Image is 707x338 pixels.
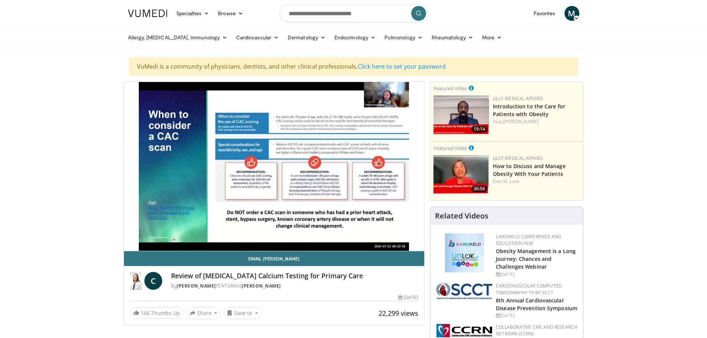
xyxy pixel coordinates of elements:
a: Browse [213,6,248,21]
a: Introduction to the Care for Patients with Obesity [493,103,565,118]
a: 166 Thumbs Up [130,307,183,319]
img: c98a6a29-1ea0-4bd5-8cf5-4d1e188984a7.png.150x105_q85_crop-smart_upscale.png [433,155,489,194]
a: Click here to set your password [358,62,446,70]
a: Allergy, [MEDICAL_DATA], Immunology [124,30,232,45]
span: 166 [141,309,150,316]
img: 51a70120-4f25-49cc-93a4-67582377e75f.png.150x105_q85_autocrop_double_scale_upscale_version-0.2.png [436,283,492,299]
a: Favorites [529,6,560,21]
a: Cardiovascular [232,30,283,45]
span: 19:14 [471,126,487,132]
a: C [144,272,162,290]
a: More [478,30,506,45]
img: acc2e291-ced4-4dd5-b17b-d06994da28f3.png.150x105_q85_crop-smart_upscale.png [433,95,489,134]
img: Dr. Catherine P. Benziger [130,272,142,290]
a: 8th Annual Cardiovascular Disease Prevention Symposium [496,297,577,312]
div: VuMedi is a community of physicians, dentists, and other clinical professionals. [129,57,578,76]
a: [PERSON_NAME] [177,283,216,289]
a: [PERSON_NAME] [242,283,281,289]
a: Endocrinology [330,30,380,45]
a: Rheumatology [427,30,478,45]
div: [DATE] [496,312,577,319]
a: Cardiovascular Computed Tomography TV by SCCT [496,283,562,296]
div: [DATE] [398,294,418,301]
div: Feat. [493,118,580,125]
a: How to Discuss and Manage Obesity With Your Patients [493,163,566,177]
small: Featured Video [433,145,467,151]
div: [DATE] [496,271,577,278]
a: Collaborative CME and Research Network (CCRN) [496,324,577,337]
img: VuMedi Logo [128,10,167,17]
button: Save to [223,307,261,319]
div: By FEATURING [171,283,418,289]
img: a04ee3ba-8487-4636-b0fb-5e8d268f3737.png.150x105_q85_autocrop_double_scale_upscale_version-0.2.png [436,324,492,337]
div: Feat. [493,178,580,185]
span: 30:56 [471,186,487,192]
img: 45df64a9-a6de-482c-8a90-ada250f7980c.png.150x105_q85_autocrop_double_scale_upscale_version-0.2.jpg [445,233,484,272]
a: Lilly Medical Affairs [493,155,543,161]
a: 19:14 [433,95,489,134]
input: Search topics, interventions [279,4,428,22]
a: Email [PERSON_NAME] [124,251,425,266]
h4: Related Videos [435,211,488,220]
a: M [564,6,579,21]
a: Obesity Management is a Long Journey: Chances and Challenges Webinar [496,247,576,270]
a: M. Look [503,178,520,184]
a: Lilly Medical Affairs [493,95,543,102]
a: CaReMeLO Conference and Education Hub [496,233,561,246]
a: Dermatology [283,30,330,45]
h4: Review of [MEDICAL_DATA] Calcium Testing for Primary Care [171,272,418,280]
button: Share [186,307,221,319]
small: Featured Video [433,85,467,92]
a: Specialties [172,6,214,21]
video-js: Video Player [124,82,425,251]
a: [PERSON_NAME] [503,118,539,125]
span: 22,299 views [379,309,418,318]
a: Pulmonology [380,30,427,45]
a: 30:56 [433,155,489,194]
